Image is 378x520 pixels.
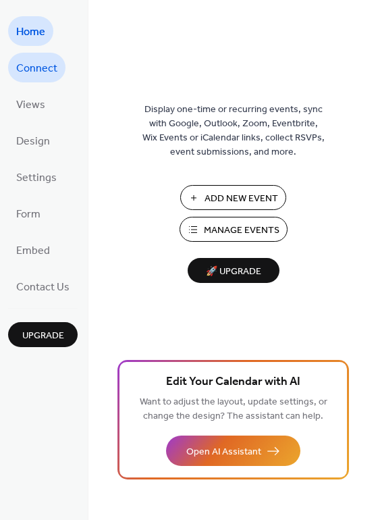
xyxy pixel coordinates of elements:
[16,95,45,116] span: Views
[16,167,57,189] span: Settings
[186,445,261,459] span: Open AI Assistant
[8,126,58,155] a: Design
[180,217,288,242] button: Manage Events
[166,373,300,392] span: Edit Your Calendar with AI
[180,185,286,210] button: Add New Event
[22,329,64,343] span: Upgrade
[166,436,300,466] button: Open AI Assistant
[196,263,271,281] span: 🚀 Upgrade
[8,322,78,347] button: Upgrade
[8,199,49,228] a: Form
[140,393,327,425] span: Want to adjust the layout, update settings, or change the design? The assistant can help.
[16,240,50,262] span: Embed
[8,235,58,265] a: Embed
[8,53,65,82] a: Connect
[16,204,40,226] span: Form
[8,16,53,46] a: Home
[205,192,278,206] span: Add New Event
[8,89,53,119] a: Views
[8,162,65,192] a: Settings
[8,271,78,301] a: Contact Us
[142,103,325,159] span: Display one-time or recurring events, sync with Google, Outlook, Zoom, Eventbrite, Wix Events or ...
[16,131,50,153] span: Design
[204,224,279,238] span: Manage Events
[16,58,57,80] span: Connect
[188,258,279,283] button: 🚀 Upgrade
[16,277,70,298] span: Contact Us
[16,22,45,43] span: Home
